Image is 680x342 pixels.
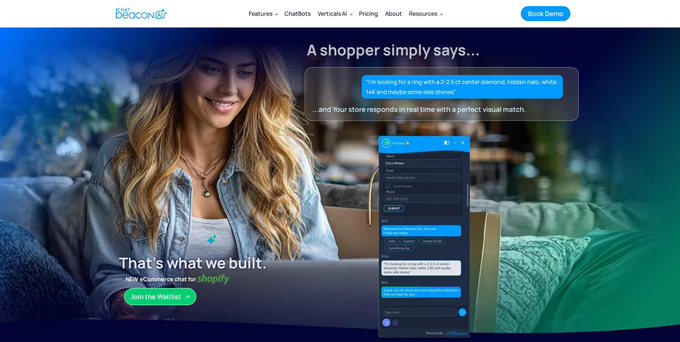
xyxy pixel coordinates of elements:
a: home [110,5,171,22]
strong: A shopper simply says... [307,40,480,60]
img: Dropdown [440,13,443,15]
a: About [382,4,406,23]
strong: NEW eCommerce chat for [124,274,197,284]
div: ...and Your store responds in real time with a perfect visual match. [312,104,558,114]
img: Arrow [186,294,190,299]
img: ChatBeacon New UI Experience [171,133,472,342]
a: Book Demo [521,6,570,21]
div: Join the Waitlist [131,292,181,301]
div: Pricing [359,9,378,19]
div: "I’m looking for a ring with a 2-2.5 ct center diamond, hidden halo, white 14K and maybe some sid... [366,77,559,97]
div: ChatBots [284,9,311,19]
div: Verticals AI [318,9,347,19]
img: Dropdown [275,13,278,15]
a: Join the Waitlist [124,288,196,305]
strong: That’s what we built. [119,253,267,273]
div: Features [245,5,281,22]
div: Verticals AI [314,5,356,22]
img: Dropdown [350,13,353,15]
div: About [385,9,402,19]
div: Resources [406,5,446,22]
div: Resources [409,9,437,19]
div: Features [249,9,272,19]
a: ChatBots [281,4,314,23]
a: Pricing [356,4,382,23]
div: Book Demo [528,9,563,18]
